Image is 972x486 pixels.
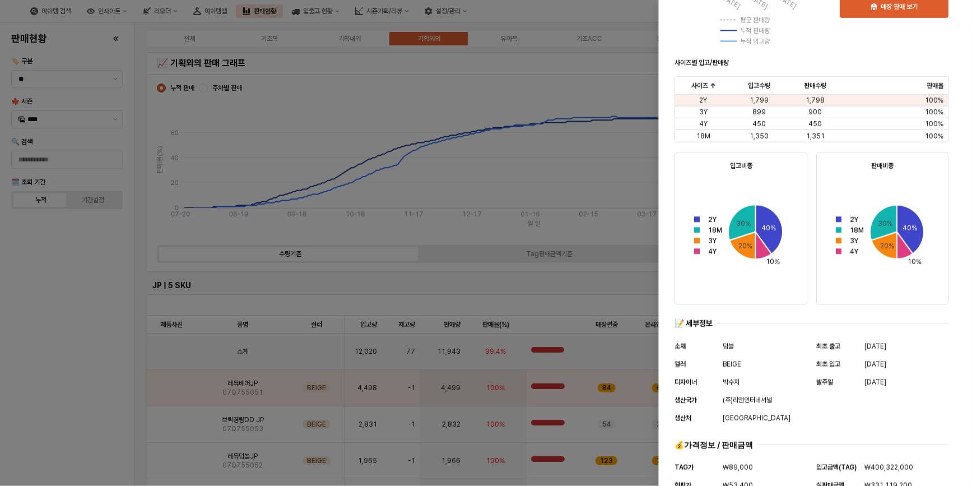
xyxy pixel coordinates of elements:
[723,413,790,424] span: [GEOGRAPHIC_DATA]
[864,377,886,388] span: [DATE]
[808,108,822,117] span: 900
[723,359,741,370] span: BEIGE
[806,132,825,141] span: 1,351
[871,162,894,170] strong: 판매비중
[675,464,694,471] span: TAG가
[750,96,769,105] span: 1,799
[675,439,753,450] div: 💰가격정보 / 판매금액
[925,96,943,105] span: 100%
[691,81,708,90] span: 사이즈
[675,378,697,386] span: 디자이너
[675,318,713,329] div: 📝 세부정보
[699,108,708,117] span: 3Y
[675,360,686,368] span: 컬러
[696,132,710,141] span: 18M
[750,132,769,141] span: 1,350
[925,119,943,128] span: 100%
[816,360,840,368] span: 최초 입고
[723,341,734,352] span: 덤블
[816,378,833,386] span: 발주일
[808,119,822,128] span: 450
[675,342,686,350] span: 소재
[864,462,913,473] span: ₩400,322,000
[752,119,766,128] span: 450
[864,461,913,474] button: ₩400,322,000
[804,81,826,90] span: 판매수량
[723,377,740,388] span: 박수지
[675,396,697,404] span: 생산국가
[699,96,707,105] span: 2Y
[675,414,691,422] span: 생산처
[927,81,943,90] span: 판매율
[925,108,943,117] span: 100%
[806,96,825,105] span: 1,798
[730,162,752,170] strong: 입고비중
[675,59,729,67] strong: 사이즈별 입고/판매량
[748,81,770,90] span: 입고수량
[816,464,857,471] span: 입고금액(TAG)
[925,132,943,141] span: 100%
[864,359,886,370] span: [DATE]
[723,462,753,473] span: ₩89,000
[816,342,840,350] span: 최초 출고
[881,2,918,11] p: 매장 판매 보기
[699,119,708,128] span: 4Y
[723,395,772,406] span: (주)리앤인터네셔널
[864,341,886,352] span: [DATE]
[752,108,766,117] span: 899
